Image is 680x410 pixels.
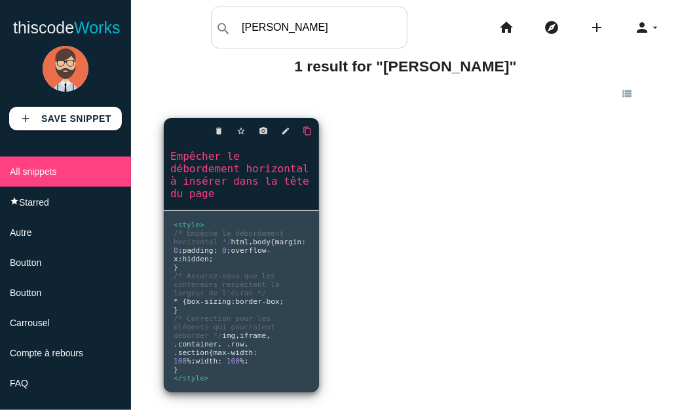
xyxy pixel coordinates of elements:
a: photo_camera [248,119,268,143]
span: hidden [183,255,209,263]
span: sizing [204,297,231,306]
span: iframe [240,331,266,340]
span: width [196,357,218,365]
input: Search my snippets [235,14,407,41]
span: overflow [231,246,267,255]
span: row [231,340,244,348]
span: ; [178,246,183,255]
span: } [174,306,178,314]
i: edit [281,119,290,143]
span: - [200,297,204,306]
span: : [214,246,218,255]
span: { [209,348,214,357]
span: { [183,297,187,306]
a: delete [204,119,223,143]
i: delete [214,119,223,143]
span: 0 [174,246,178,255]
span: - [262,297,267,306]
button: search [212,7,235,48]
span: All snippets [10,166,57,177]
span: , [244,340,249,348]
span: border [235,297,261,306]
span: x [174,255,178,263]
b: Save Snippet [41,113,111,124]
span: section [178,348,209,357]
span: /* Empêche le débordement horizontal */ [174,229,288,246]
span: : [301,238,306,246]
span: , [235,331,240,340]
i: explore [544,7,559,48]
span: , [217,340,222,348]
i: arrow_drop_down [650,7,660,48]
i: add [20,107,31,130]
a: thiscodeWorks [13,7,121,48]
span: Works [74,18,120,37]
span: Autre [10,227,31,238]
a: Star snippet [226,119,246,143]
span: } [174,365,178,374]
span: : [217,357,222,365]
i: person [634,7,650,48]
span: width [231,348,254,357]
span: Compte à rebours [10,348,83,358]
span: ; [227,246,231,255]
span: ; [280,297,284,306]
span: . [227,340,231,348]
i: star [10,196,19,206]
span: html [231,238,249,246]
a: edit [271,119,290,143]
i: view_list [621,82,633,104]
span: . [174,340,178,348]
span: /* Correction pour les éléments qui pourraient déborder */ [174,314,280,340]
span: : [178,255,183,263]
span: Boutton [10,288,41,298]
span: container [178,340,218,348]
a: Copy to Clipboard [293,119,312,143]
a: Empêcher le débordement horizontal à insérer dans la tête du page [164,149,319,201]
i: content_copy [303,119,312,143]
span: 100 [227,357,240,365]
span: : [253,348,257,357]
span: { [271,238,275,246]
span: margin [275,238,301,246]
span: max [214,348,227,357]
span: Starred [19,197,49,208]
span: : [231,297,236,306]
i: home [499,7,514,48]
span: img [222,331,235,340]
span: } [174,263,178,272]
a: view_list [610,81,647,105]
i: photo_camera [259,119,268,143]
span: box [187,297,200,306]
span: box [267,297,280,306]
span: </style> [174,374,209,382]
span: %; [240,357,248,365]
span: 0 [222,246,227,255]
span: - [267,246,271,255]
span: Boutton [10,257,41,268]
img: man-5.png [43,46,88,92]
i: add [589,7,605,48]
a: addSave Snippet [9,107,122,130]
span: /* Assurez-vous que les conteneurs respectent la largeur de l'écran */ [174,272,284,297]
span: 100 [174,357,187,365]
span: body [253,238,271,246]
span: padding [183,246,214,255]
span: ; [209,255,214,263]
span: , [266,331,271,340]
span: FAQ [10,378,28,388]
i: search [216,8,231,50]
b: 1 result for "[PERSON_NAME]" [294,58,516,75]
i: star_border [236,119,246,143]
span: . [174,348,178,357]
span: , [249,238,254,246]
span: <style> [174,221,204,229]
span: - [227,348,231,357]
span: Carrousel [10,318,50,328]
span: %; [187,357,195,365]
